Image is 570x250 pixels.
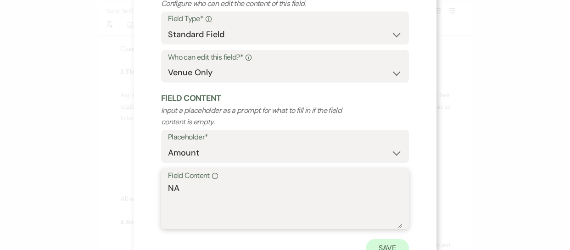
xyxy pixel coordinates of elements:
[168,131,402,144] label: Placeholder*
[168,12,402,26] label: Field Type*
[168,182,402,228] textarea: NA
[168,51,402,64] label: Who can edit this field?*
[161,105,359,128] p: Input a placeholder as a prompt for what to fill in if the field content is empty.
[168,169,402,183] label: Field Content
[161,93,409,104] h2: Field Content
